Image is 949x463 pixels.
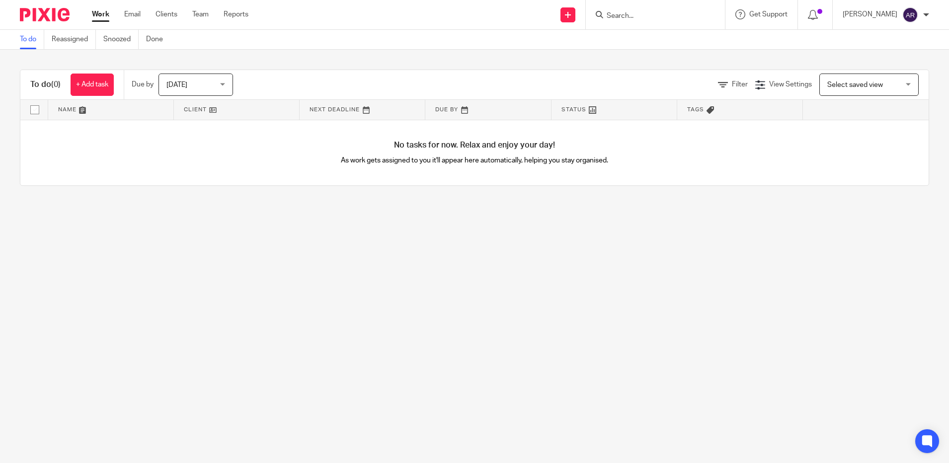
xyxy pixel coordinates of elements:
[224,9,248,19] a: Reports
[166,81,187,88] span: [DATE]
[51,80,61,88] span: (0)
[827,81,883,88] span: Select saved view
[124,9,141,19] a: Email
[20,8,70,21] img: Pixie
[732,81,748,88] span: Filter
[192,9,209,19] a: Team
[769,81,812,88] span: View Settings
[92,9,109,19] a: Work
[902,7,918,23] img: svg%3E
[20,30,44,49] a: To do
[20,140,929,151] h4: No tasks for now. Relax and enjoy your day!
[749,11,788,18] span: Get Support
[843,9,897,19] p: [PERSON_NAME]
[606,12,695,21] input: Search
[132,79,154,89] p: Due by
[687,107,704,112] span: Tags
[52,30,96,49] a: Reassigned
[30,79,61,90] h1: To do
[156,9,177,19] a: Clients
[146,30,170,49] a: Done
[247,155,702,165] p: As work gets assigned to you it'll appear here automatically, helping you stay organised.
[103,30,139,49] a: Snoozed
[71,74,114,96] a: + Add task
